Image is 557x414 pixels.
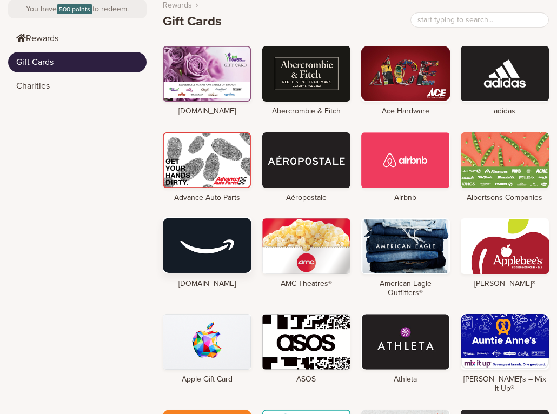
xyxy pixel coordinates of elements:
[8,52,147,72] a: Gift Cards
[461,314,549,393] a: [PERSON_NAME]’s – Mix It Up®
[25,8,47,17] span: Help
[262,279,351,289] h4: AMC Theatres®
[262,46,351,116] a: Abercrombie & Fitch
[361,218,450,298] a: American Eagle Outfitters®
[361,132,450,203] a: Airbnb
[262,375,351,384] h4: ASOS
[163,107,251,116] h4: [DOMAIN_NAME]
[461,132,549,203] a: Albertsons Companies
[262,218,351,289] a: AMC Theatres®
[262,132,351,203] a: Aéropostale
[8,28,147,49] a: Rewards
[410,12,549,28] input: start typing to search...
[461,375,549,393] h4: [PERSON_NAME]’s – Mix It Up®
[361,314,450,384] a: Athleta
[461,279,549,289] h4: [PERSON_NAME]®
[57,4,92,14] span: 500 points
[461,218,549,289] a: [PERSON_NAME]®
[163,46,251,116] a: [DOMAIN_NAME]
[8,76,147,96] a: Charities
[163,14,221,30] h1: Gift Cards
[163,375,251,384] h4: Apple Gift Card
[262,193,351,203] h4: Aéropostale
[163,193,251,203] h4: Advance Auto Parts
[461,193,549,203] h4: Albertsons Companies
[262,314,351,384] a: ASOS
[461,107,549,116] h4: adidas
[361,46,450,116] a: Ace Hardware
[163,218,251,289] a: [DOMAIN_NAME]
[361,279,450,298] h4: American Eagle Outfitters®
[163,132,251,203] a: Advance Auto Parts
[461,46,549,116] a: adidas
[361,193,450,203] h4: Airbnb
[163,314,251,384] a: Apple Gift Card
[361,375,450,384] h4: Athleta
[262,107,351,116] h4: Abercrombie & Fitch
[163,279,251,289] h4: [DOMAIN_NAME]
[361,107,450,116] h4: Ace Hardware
